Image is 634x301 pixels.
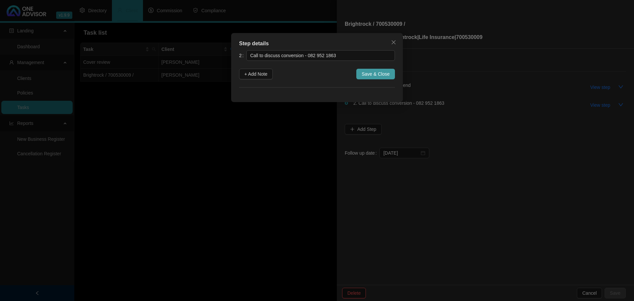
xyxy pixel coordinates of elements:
div: Step details [239,40,395,48]
button: Close [388,37,399,48]
label: 2 [239,50,246,61]
button: Save & Close [356,69,395,79]
span: Save & Close [362,70,390,78]
button: + Add Note [239,69,273,79]
span: close [391,40,396,45]
span: + Add Note [244,70,267,78]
